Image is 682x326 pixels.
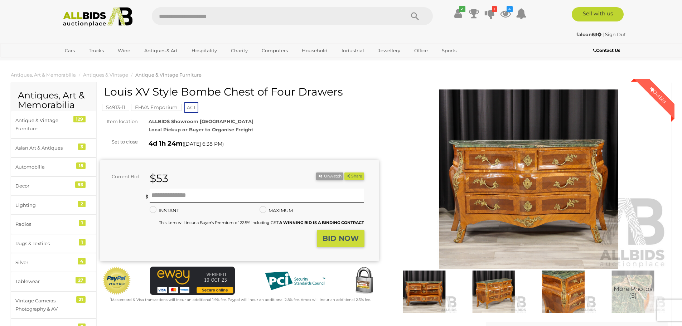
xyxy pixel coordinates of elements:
[614,286,652,299] span: More Photos (5)
[78,258,86,264] div: 4
[484,7,495,20] a: 1
[459,6,465,12] i: ✔
[437,45,461,57] a: Sports
[150,172,168,185] strong: $53
[492,6,497,12] i: 1
[15,144,74,152] div: Asian Art & Antiques
[337,45,369,57] a: Industrial
[11,215,96,234] a: Radios 1
[76,162,86,169] div: 15
[95,138,143,146] div: Set to close
[15,258,74,267] div: Silver
[11,253,96,272] a: Silver 4
[11,72,76,78] a: Antiques, Art & Memorabilia
[642,79,674,112] div: Outbid
[95,117,143,126] div: Item location
[78,201,86,207] div: 2
[83,72,128,78] a: Antiques & Vintage
[135,72,202,78] a: Antique & Vintage Furniture
[150,206,179,215] label: INSTANT
[530,271,596,313] img: Louis XV Style Bombe Chest of Four Drawers
[317,230,364,247] button: BID NOW
[79,239,86,245] div: 1
[76,277,86,283] div: 27
[11,138,96,157] a: Asian Art & Antiques 3
[323,234,359,243] strong: BID NOW
[15,239,74,248] div: Rugs & Textiles
[453,7,464,20] a: ✔
[102,104,129,110] a: 54913-11
[15,116,74,133] div: Antique & Vintage Furniture
[78,143,86,150] div: 3
[600,271,666,313] a: More Photos(5)
[184,102,198,113] span: ACT
[593,48,620,53] b: Contact Us
[507,6,513,12] i: 4
[350,267,378,295] img: Secured by Rapid SSL
[11,272,96,291] a: Tablewear 27
[15,297,74,313] div: Vintage Cameras, Photography & AV
[15,163,74,171] div: Automobilia
[159,220,364,225] small: This Item will incur a Buyer's Premium of 22.5% including GST.
[410,45,432,57] a: Office
[60,45,79,57] a: Cars
[187,45,222,57] a: Hospitality
[605,31,626,37] a: Sign Out
[226,45,252,57] a: Charity
[257,45,292,57] a: Computers
[316,172,343,180] li: Unwatch this item
[150,267,235,295] img: eWAY Payment Gateway
[15,277,74,286] div: Tablewear
[391,271,457,313] img: Louis XV Style Bombe Chest of Four Drawers
[100,172,144,181] div: Current Bid
[110,297,371,302] small: Mastercard & Visa transactions will incur an additional 1.9% fee. Paypal will incur an additional...
[140,45,182,57] a: Antiques & Art
[18,91,89,110] h2: Antiques, Art & Memorabilia
[576,31,601,37] strong: falcon63
[102,104,129,111] mark: 54913-11
[149,127,253,132] strong: Local Pickup or Buyer to Organise Freight
[260,206,293,215] label: MAXIMUM
[11,157,96,176] a: Automobilia 15
[60,57,120,68] a: [GEOGRAPHIC_DATA]
[390,89,668,269] img: Louis XV Style Bombe Chest of Four Drawers
[15,182,74,190] div: Decor
[11,196,96,215] a: Lighting 2
[183,141,224,147] span: ( )
[131,104,182,111] mark: EHVA Emporium
[15,220,74,228] div: Radios
[75,181,86,188] div: 93
[11,234,96,253] a: Rugs & Textiles 1
[344,172,364,180] button: Share
[59,7,137,27] img: Allbids.com.au
[600,271,666,313] img: Louis XV Style Bombe Chest of Four Drawers
[297,45,332,57] a: Household
[259,267,331,295] img: PCI DSS compliant
[104,86,377,98] h1: Louis XV Style Bombe Chest of Four Drawers
[149,140,183,147] strong: 4d 1h 24m
[316,172,343,180] button: Unwatch
[73,116,86,122] div: 129
[15,201,74,209] div: Lighting
[461,271,527,313] img: Louis XV Style Bombe Chest of Four Drawers
[500,7,511,20] a: 4
[11,111,96,138] a: Antique & Vintage Furniture 129
[603,31,604,37] span: |
[76,296,86,303] div: 21
[79,220,86,226] div: 1
[279,220,364,225] b: A WINNING BID IS A BINDING CONTRACT
[11,176,96,195] a: Decor 93
[131,104,182,110] a: EHVA Emporium
[576,31,603,37] a: falcon63
[373,45,405,57] a: Jewellery
[102,267,131,295] img: Official PayPal Seal
[593,47,622,54] a: Contact Us
[84,45,108,57] a: Trucks
[11,291,96,319] a: Vintage Cameras, Photography & AV 21
[184,141,222,147] span: [DATE] 6:38 PM
[397,7,433,25] button: Search
[113,45,135,57] a: Wine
